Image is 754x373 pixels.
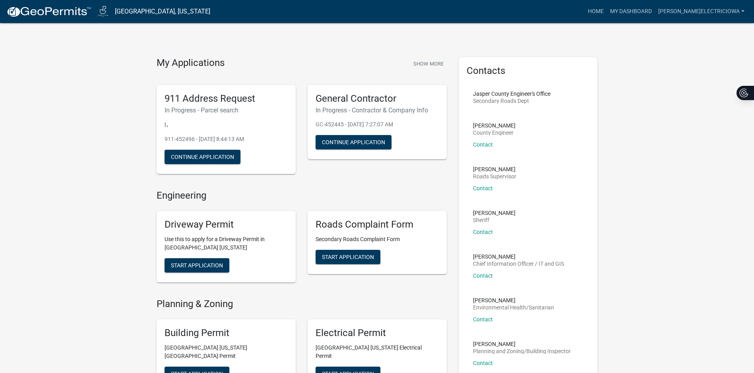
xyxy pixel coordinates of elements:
[316,106,439,114] h6: In Progress - Contractor & Company Info
[585,4,607,19] a: Home
[165,344,288,360] p: [GEOGRAPHIC_DATA] [US_STATE][GEOGRAPHIC_DATA] Permit
[316,93,439,104] h5: General Contractor
[473,229,493,235] a: Contact
[316,135,392,149] button: Continue Application
[473,360,493,366] a: Contact
[473,341,571,347] p: [PERSON_NAME]
[607,4,655,19] a: My Dashboard
[165,150,240,164] button: Continue Application
[473,174,516,179] p: Roads Supervisor
[473,210,516,216] p: [PERSON_NAME]
[316,235,439,244] p: Secondary Roads Complaint Form
[473,141,493,148] a: Contact
[165,219,288,230] h5: Driveway Permit
[165,258,229,273] button: Start Application
[473,217,516,223] p: Sheriff
[115,5,210,18] a: [GEOGRAPHIC_DATA], [US_STATE]
[157,190,447,201] h4: Engineering
[316,120,439,129] p: GC-452445 - [DATE] 7:27:07 AM
[655,4,748,19] a: [PERSON_NAME]electriciowa
[473,348,571,354] p: Planning and Zoning/Building Inspector
[165,120,288,129] p: | ,
[473,316,493,323] a: Contact
[473,273,493,279] a: Contact
[316,250,380,264] button: Start Application
[473,305,554,310] p: Environmental Health/Sanitarian
[165,327,288,339] h5: Building Permit
[473,91,550,97] p: Jasper County Engineer's Office
[473,123,516,128] p: [PERSON_NAME]
[165,235,288,252] p: Use this to apply for a Driveway Permit in [GEOGRAPHIC_DATA] [US_STATE]
[171,262,223,269] span: Start Application
[473,130,516,135] p: County Engineer
[316,344,439,360] p: [GEOGRAPHIC_DATA] [US_STATE] Electrical Permit
[157,298,447,310] h4: Planning & Zoning
[473,254,564,259] p: [PERSON_NAME]
[467,65,590,77] h5: Contacts
[165,135,288,143] p: 911-452496 - [DATE] 8:44:13 AM
[98,6,109,17] img: Jasper County, Iowa
[473,261,564,267] p: Chief Information Officer / IT and GIS
[316,219,439,230] h5: Roads Complaint Form
[316,327,439,339] h5: Electrical Permit
[473,98,550,104] p: Secondary Roads Dept
[165,106,288,114] h6: In Progress - Parcel search
[157,57,225,69] h4: My Applications
[322,254,374,260] span: Start Application
[165,93,288,104] h5: 911 Address Request
[473,166,516,172] p: [PERSON_NAME]
[473,298,554,303] p: [PERSON_NAME]
[473,185,493,191] a: Contact
[410,57,447,70] button: Show More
